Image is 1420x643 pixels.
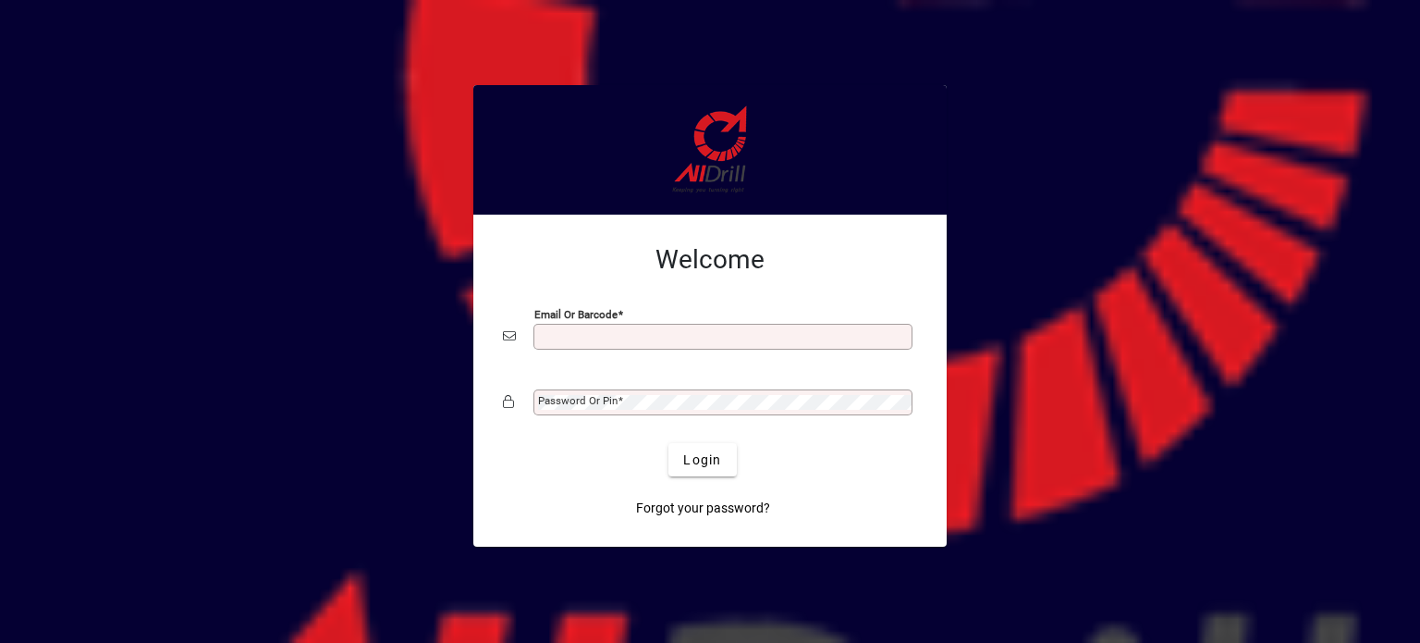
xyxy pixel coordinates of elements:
[636,499,770,518] span: Forgot your password?
[668,443,736,476] button: Login
[629,491,777,525] a: Forgot your password?
[503,244,917,276] h2: Welcome
[538,394,618,407] mat-label: Password or Pin
[683,451,721,470] span: Login
[534,308,618,321] mat-label: Email or Barcode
